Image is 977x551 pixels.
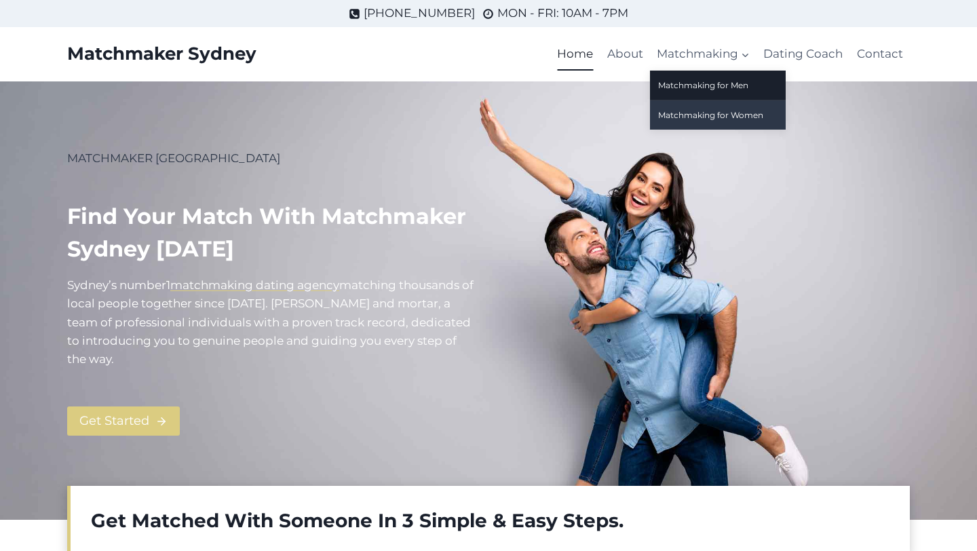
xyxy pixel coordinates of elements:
[91,506,889,535] h2: Get Matched With Someone In 3 Simple & Easy Steps.​
[67,276,478,368] p: Sydney’s number atching thousands of local people together since [DATE]. [PERSON_NAME] and mortar...
[349,4,475,22] a: [PHONE_NUMBER]
[166,278,170,292] mark: 1
[600,38,650,71] a: About
[756,38,849,71] a: Dating Coach
[170,278,339,292] a: matchmaking dating agency
[550,38,600,71] a: Home
[79,411,149,431] span: Get Started
[339,278,351,292] mark: m
[67,43,256,64] a: Matchmaker Sydney
[650,38,756,71] button: Child menu of Matchmaking
[650,71,786,100] a: Matchmaking for Men
[850,38,910,71] a: Contact
[650,100,786,130] a: Matchmaking for Women
[550,38,910,71] nav: Primary
[497,4,628,22] span: MON - FRI: 10AM - 7PM
[67,406,180,436] a: Get Started
[67,149,478,168] p: MATCHMAKER [GEOGRAPHIC_DATA]
[364,4,475,22] span: [PHONE_NUMBER]
[67,200,478,265] h1: Find your match with Matchmaker Sydney [DATE]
